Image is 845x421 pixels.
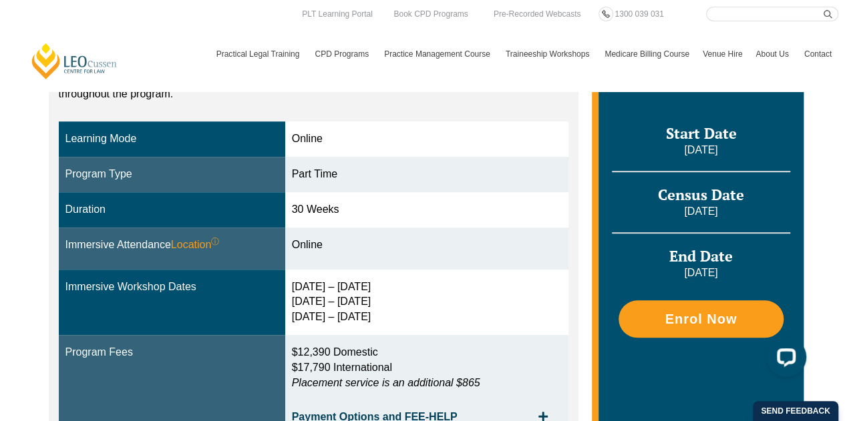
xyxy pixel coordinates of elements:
span: $17,790 International [292,362,392,373]
div: Online [292,238,562,253]
div: Program Type [65,167,279,182]
h2: Dates [612,63,790,97]
p: [DATE] [612,266,790,280]
div: 30 Weeks [292,202,562,218]
a: Medicare Billing Course [598,35,696,73]
span: Census Date [658,185,744,204]
div: Learning Mode [65,131,279,147]
a: Venue Hire [696,35,749,73]
p: [DATE] [612,204,790,219]
a: Practice Management Course [377,35,499,73]
span: Location [171,238,220,253]
span: $12,390 Domestic [292,346,378,358]
a: CPD Programs [308,35,377,73]
sup: ⓘ [211,237,219,246]
a: PLT Learning Portal [299,7,376,21]
a: Traineeship Workshops [499,35,598,73]
a: Practical Legal Training [210,35,309,73]
div: [DATE] – [DATE] [DATE] – [DATE] [DATE] – [DATE] [292,280,562,326]
span: End Date [669,246,733,266]
div: Duration [65,202,279,218]
a: Enrol Now [619,300,783,338]
a: Book CPD Programs [390,7,471,21]
div: Online [292,131,562,147]
span: 1300 039 031 [615,9,663,19]
a: [PERSON_NAME] Centre for Law [30,42,119,80]
a: Contact [798,35,838,73]
em: Placement service is an additional $865 [292,377,480,388]
p: [DATE] [612,143,790,157]
a: 1300 039 031 [611,7,667,21]
div: Immersive Attendance [65,238,279,253]
iframe: LiveChat chat widget [755,332,812,388]
a: Pre-Recorded Webcasts [490,7,584,21]
span: Enrol Now [665,312,737,326]
div: Part Time [292,167,562,182]
div: Program Fees [65,345,279,360]
span: Start Date [665,123,736,143]
div: Immersive Workshop Dates [65,280,279,295]
a: About Us [749,35,797,73]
